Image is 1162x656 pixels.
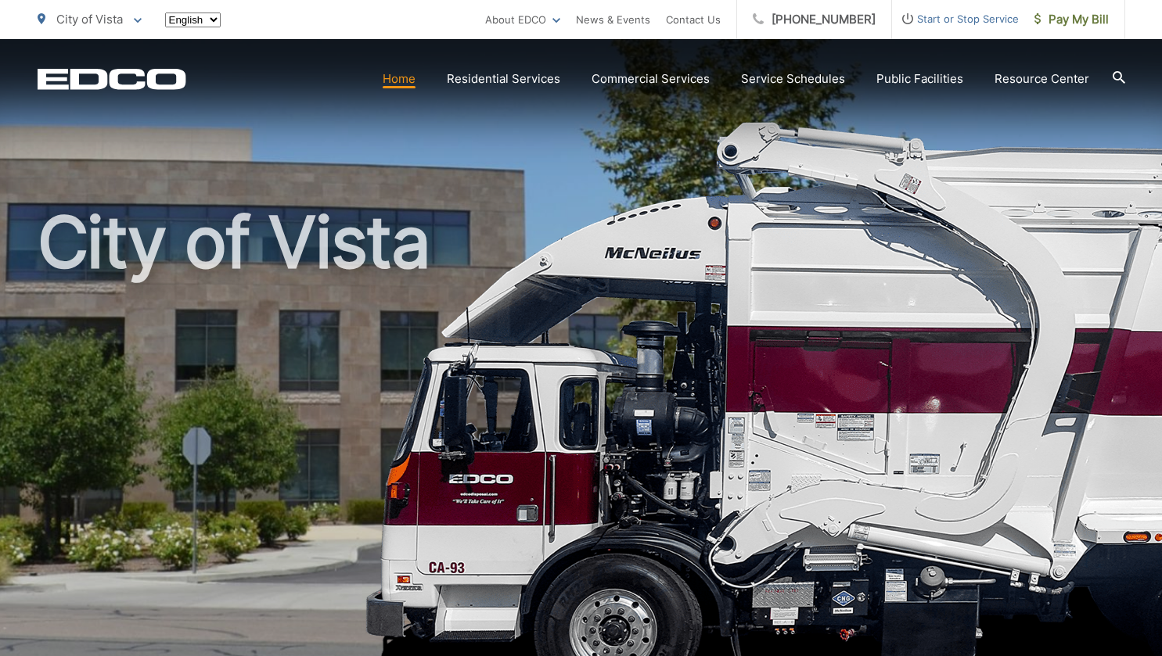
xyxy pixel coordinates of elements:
a: Resource Center [995,70,1089,88]
a: EDCD logo. Return to the homepage. [38,68,186,90]
a: Service Schedules [741,70,845,88]
select: Select a language [165,13,221,27]
a: About EDCO [485,10,560,29]
a: Home [383,70,416,88]
a: Contact Us [666,10,721,29]
a: Residential Services [447,70,560,88]
a: Commercial Services [592,70,710,88]
span: City of Vista [56,12,123,27]
a: Public Facilities [876,70,963,88]
a: News & Events [576,10,650,29]
span: Pay My Bill [1034,10,1109,29]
